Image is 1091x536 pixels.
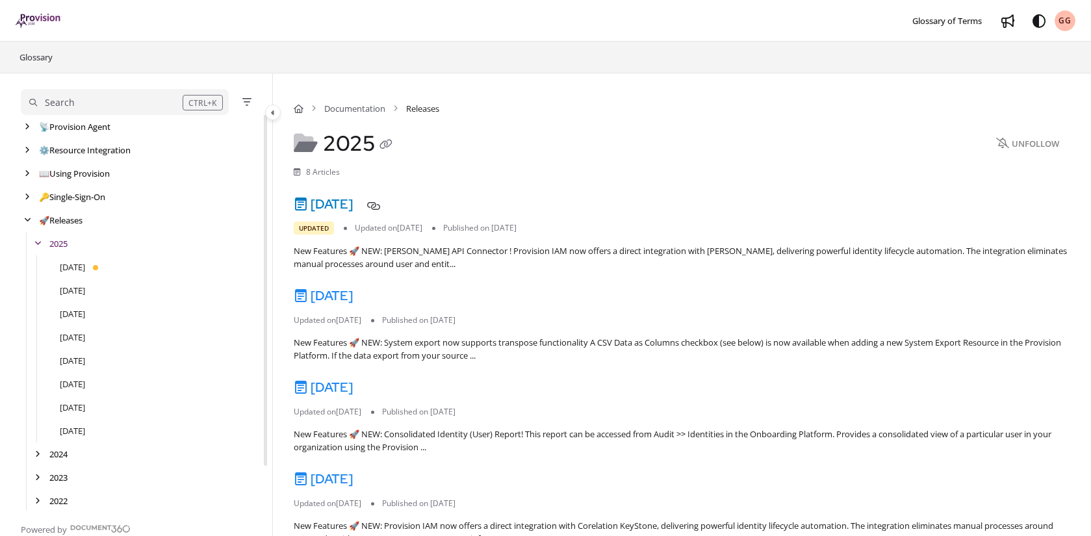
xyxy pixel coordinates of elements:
[21,144,34,157] div: arrow
[16,14,62,29] a: Project logo
[60,377,85,390] a: March 2025
[18,49,54,65] a: Glossary
[363,196,384,216] button: Copy link of August 2025
[294,337,1070,362] div: New Features 🚀 NEW: System export now supports transpose functionality A CSV Data as Columns chec...
[31,495,44,507] div: arrow
[49,448,68,461] a: 2024
[432,222,526,234] li: Published on [DATE]
[39,121,49,133] span: 📡
[239,94,255,110] button: Filter
[1029,10,1049,31] button: Theme options
[294,470,353,487] a: [DATE]
[294,379,353,396] a: [DATE]
[31,472,44,484] div: arrow
[183,95,223,110] div: CTRL+K
[294,406,371,418] li: Updated on [DATE]
[371,498,465,509] li: Published on [DATE]
[21,191,34,203] div: arrow
[60,424,85,437] a: January 2025
[294,428,1070,453] div: New Features 🚀 NEW: Consolidated Identity (User) Report! This report can be accessed from Audit >...
[39,144,49,156] span: ⚙️
[21,214,34,227] div: arrow
[39,168,49,179] span: 📖
[60,354,85,367] a: April 2025
[60,401,85,414] a: February 2025
[265,105,281,120] button: Category toggle
[912,15,982,27] span: Glossary of Terms
[39,190,105,203] a: Single-Sign-On
[376,135,396,156] button: Copy link of 2025
[45,96,75,110] div: Search
[294,222,334,235] span: Updated
[21,89,229,115] button: Search
[294,102,303,115] a: Home
[16,14,62,28] img: brand logo
[31,238,44,250] div: arrow
[1055,10,1075,31] button: GG
[997,10,1018,31] a: Whats new
[294,196,353,212] a: [DATE]
[49,237,68,250] a: 2025
[60,331,85,344] a: May 2025
[294,245,1070,270] div: New Features 🚀 NEW: [PERSON_NAME] API Connector ! Provision IAM now offers a direct integration w...
[49,494,68,507] a: 2022
[344,222,432,234] li: Updated on [DATE]
[324,102,385,115] a: Documentation
[39,214,49,226] span: 🚀
[70,525,131,533] img: Document360
[294,498,371,509] li: Updated on [DATE]
[60,261,85,274] a: August 2025
[60,284,85,297] a: July 2025
[39,144,131,157] a: Resource Integration
[371,314,465,326] li: Published on [DATE]
[294,166,340,179] li: 8 Articles
[371,406,465,418] li: Published on [DATE]
[31,448,44,461] div: arrow
[39,191,49,203] span: 🔑
[294,131,396,156] h1: 2025
[39,214,83,227] a: Releases
[39,120,110,133] a: Provision Agent
[1059,15,1072,27] span: GG
[39,167,110,180] a: Using Provision
[21,520,131,536] a: Powered by Document360 - opens in a new tab
[49,471,68,484] a: 2023
[21,121,34,133] div: arrow
[294,314,371,326] li: Updated on [DATE]
[21,523,67,536] span: Powered by
[294,287,353,304] a: [DATE]
[406,102,439,115] span: Releases
[60,307,85,320] a: June 2025
[21,168,34,180] div: arrow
